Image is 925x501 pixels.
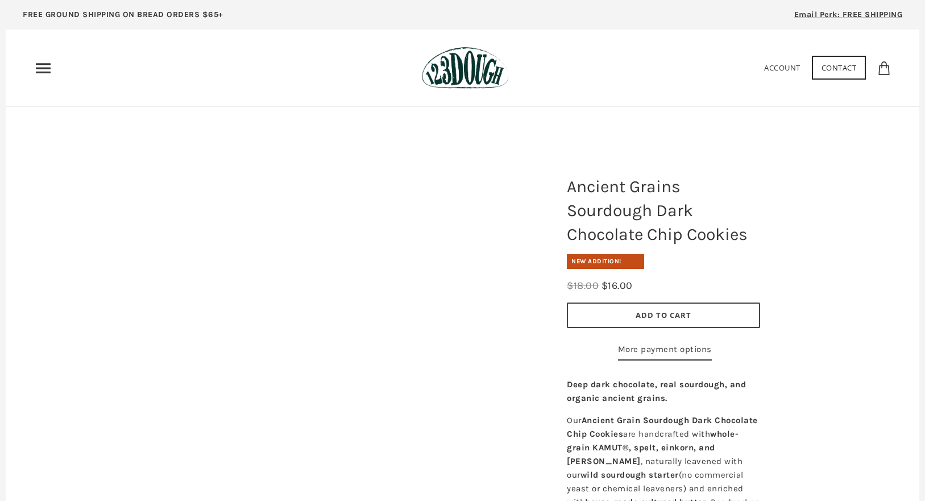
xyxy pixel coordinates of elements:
[422,47,509,89] img: 123Dough Bakery
[602,278,633,294] div: $16.00
[567,303,760,328] button: Add to Cart
[777,6,920,30] a: Email Perk: FREE SHIPPING
[567,379,746,403] b: Deep dark chocolate, real sourdough, and organic ancient grains.
[812,56,866,80] a: Contact
[794,10,903,19] span: Email Perk: FREE SHIPPING
[34,59,52,77] nav: Primary
[567,429,739,466] b: whole-grain KAMUT®, spelt, einkorn, and [PERSON_NAME]
[580,470,679,480] b: wild sourdough starter
[764,63,800,73] a: Account
[567,254,644,269] div: New Addition!
[618,342,712,361] a: More payment options
[6,6,240,30] a: FREE GROUND SHIPPING ON BREAD ORDERS $65+
[558,169,769,252] h1: Ancient Grains Sourdough Dark Chocolate Chip Cookies
[23,9,223,21] p: FREE GROUND SHIPPING ON BREAD ORDERS $65+
[567,278,599,294] div: $18.00
[636,310,691,320] span: Add to Cart
[567,415,758,439] b: Ancient Grain Sourdough Dark Chocolate Chip Cookies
